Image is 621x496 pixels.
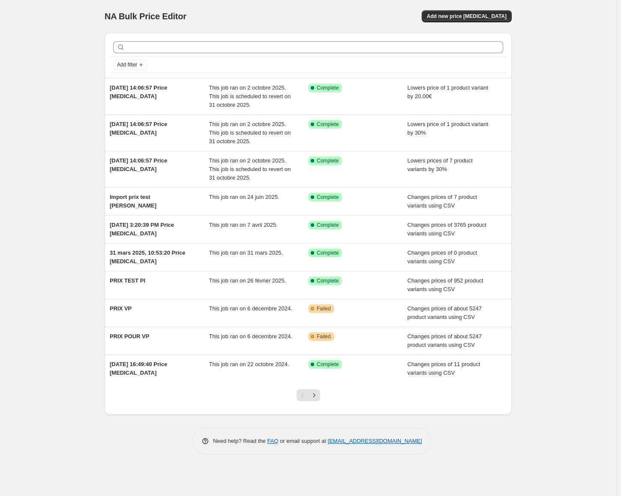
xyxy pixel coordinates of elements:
span: Complete [317,194,339,201]
span: Add filter [117,61,137,68]
span: Changes prices of 7 product variants using CSV [408,194,477,209]
button: Add filter [113,60,147,70]
nav: Pagination [297,389,320,401]
span: Changes prices of 0 product variants using CSV [408,250,477,265]
span: [DATE] 14:06:57 Price [MEDICAL_DATA] [110,157,167,172]
span: Changes prices of 11 product variants using CSV [408,361,480,376]
span: Lowers price of 1 product variant by 30% [408,121,489,136]
a: FAQ [267,438,279,444]
span: Complete [317,121,339,128]
span: Complete [317,361,339,368]
a: [EMAIL_ADDRESS][DOMAIN_NAME] [328,438,422,444]
span: Failed [317,305,331,312]
span: Complete [317,84,339,91]
span: or email support at [279,438,328,444]
span: This job ran on 26 février 2025. [209,277,286,284]
span: Lowers prices of 7 product variants by 30% [408,157,473,172]
button: Add new price [MEDICAL_DATA] [422,10,512,22]
span: This job ran on 6 décembre 2024. [209,333,292,340]
span: Complete [317,222,339,228]
span: [DATE] 14:06:57 Price [MEDICAL_DATA] [110,121,167,136]
span: This job ran on 22 octobre 2024. [209,361,289,367]
span: This job ran on 2 octobre 2025. This job is scheduled to revert on 31 octobre 2025. [209,121,291,144]
button: Next [308,389,320,401]
span: Complete [317,157,339,164]
span: This job ran on 2 octobre 2025. This job is scheduled to revert on 31 octobre 2025. [209,157,291,181]
span: Changes prices of about 5247 product variants using CSV [408,305,482,320]
span: Lowers price of 1 product variant by 20.00€ [408,84,489,99]
span: This job ran on 31 mars 2025. [209,250,283,256]
span: Add new price [MEDICAL_DATA] [427,13,507,20]
span: NA Bulk Price Editor [105,12,186,21]
span: PRIX POUR VP [110,333,149,340]
span: Changes prices of 3765 product variants using CSV [408,222,486,237]
span: This job ran on 6 décembre 2024. [209,305,292,312]
span: Complete [317,277,339,284]
span: [DATE] 16:49:40 Price [MEDICAL_DATA] [110,361,167,376]
span: Changes prices of about 5247 product variants using CSV [408,333,482,348]
span: This job ran on 7 avril 2025. [209,222,278,228]
span: This job ran on 2 octobre 2025. This job is scheduled to revert on 31 octobre 2025. [209,84,291,108]
span: PRIX TEST PI [110,277,145,284]
span: [DATE] 14:06:57 Price [MEDICAL_DATA] [110,84,167,99]
span: Failed [317,333,331,340]
span: PRIX VP [110,305,132,312]
span: Import prix test [PERSON_NAME] [110,194,156,209]
span: [DATE] 3:20:39 PM Price [MEDICAL_DATA] [110,222,174,237]
span: This job ran on 24 juin 2025. [209,194,279,200]
span: 31 mars 2025, 10:53:20 Price [MEDICAL_DATA] [110,250,185,265]
span: Complete [317,250,339,256]
span: Changes prices of 952 product variants using CSV [408,277,483,292]
span: Need help? Read the [213,438,267,444]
